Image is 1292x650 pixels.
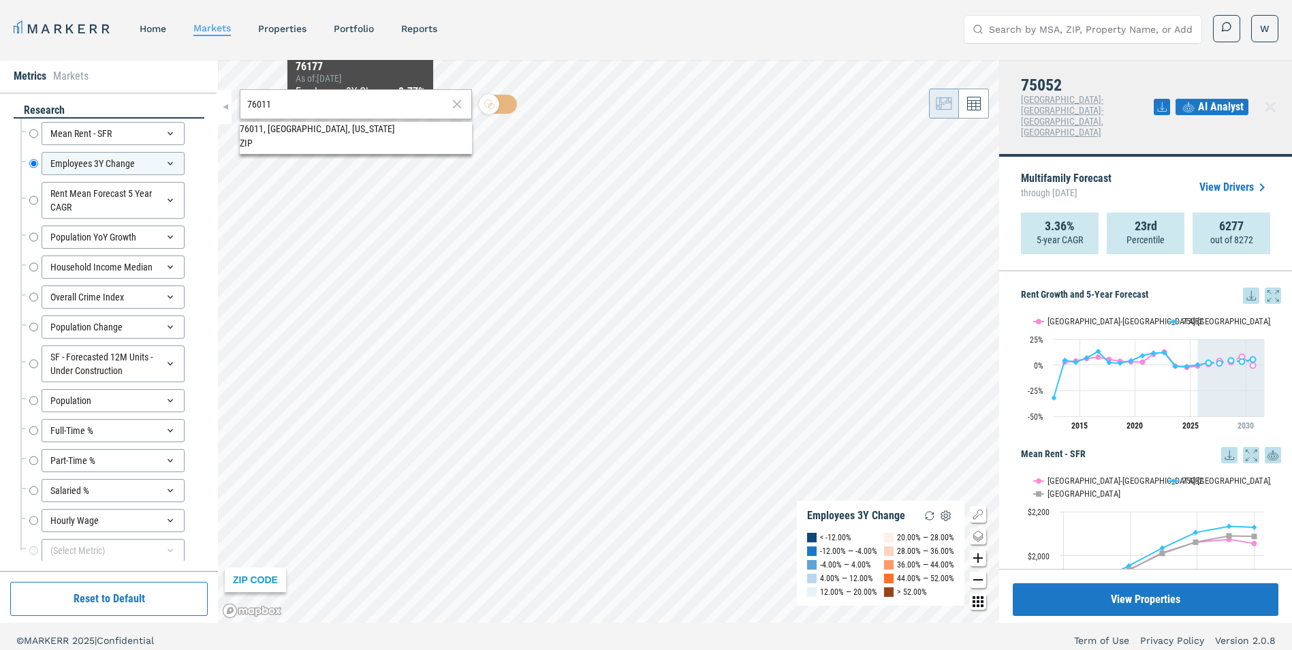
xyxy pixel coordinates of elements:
text: 25% [1030,335,1043,345]
text: [GEOGRAPHIC_DATA] [1047,489,1120,499]
div: Population Change [42,315,185,339]
h4: 75052 [1021,76,1154,94]
path: Sunday, 29 Aug, 17:00, 11.6. 75052. [1151,350,1156,356]
path: Saturday, 14 Dec, 16:00, 2,133.58. 75052. [1227,523,1232,529]
span: 2025 | [72,635,97,646]
div: > 52.00% [897,585,927,599]
a: Version 2.0.8 [1215,634,1276,647]
button: W [1251,15,1278,42]
button: Change style map button [970,528,986,544]
div: Population [42,389,185,412]
p: Percentile [1126,233,1165,247]
path: Saturday, 29 Aug, 17:00, 2.04. 75052. [1206,360,1212,365]
div: 44.00% — 52.00% [897,572,954,585]
div: Overall Crime Index [42,285,185,309]
path: Friday, 29 Aug, 17:00, 0.21. 75052. [1195,362,1201,367]
span: W [1260,22,1270,35]
path: Wednesday, 29 Aug, 17:00, -32.07. 75052. [1052,395,1057,401]
p: out of 8272 [1210,233,1253,247]
tspan: 2020 [1126,421,1143,431]
path: Saturday, 14 Dec, 16:00, 2,090.21. USA. [1227,533,1232,538]
text: -25% [1028,386,1043,396]
path: Wednesday, 14 Dec, 16:00, 2,034.59. 75052. [1160,545,1165,551]
tspan: 2015 [1071,421,1088,431]
path: Thursday, 29 Aug, 17:00, 4.12. 75052. [1129,358,1134,363]
button: Show Dallas-Fort Worth-Arlington, TX [1034,316,1154,326]
path: Thursday, 29 Aug, 17:00, 4.52. 75052. [1062,358,1068,363]
div: Employees 3Y Change : [296,84,425,100]
span: ZIP [240,138,253,149]
div: 12.00% — 20.00% [820,585,877,599]
path: Sunday, 29 Aug, 17:00, 1.56. 75052. [1217,360,1223,366]
div: SF - Forecasted 12M Units - Under Construction [42,345,185,382]
button: Reset to Default [10,582,208,616]
svg: Interactive chart [1021,304,1271,440]
a: Mapbox logo [222,603,282,619]
h5: Rent Growth and 5-Year Forecast [1021,288,1281,304]
path: Wednesday, 14 Dec, 16:00, 2,009.91. USA. [1160,551,1165,556]
span: © [16,635,24,646]
div: 4.00% — 12.00% [820,572,873,585]
span: MARKERR [24,635,72,646]
div: Employees 3Y Change [807,509,905,523]
path: Monday, 29 Aug, 17:00, 13.19. 75052. [1096,349,1101,354]
svg: Interactive chart [1021,463,1271,634]
path: Tuesday, 14 Dec, 16:00, 1,935.88. USA. [1126,567,1132,572]
path: Thursday, 29 Aug, 17:00, 5.45. 75052. [1250,356,1256,362]
a: reports [401,23,437,34]
li: Metrics [14,68,46,84]
div: Population YoY Growth [42,226,185,249]
span: AI Analyst [1198,99,1244,115]
button: AI Analyst [1176,99,1248,115]
a: markets [193,22,231,33]
path: Sunday, 14 Sep, 17:00, 2,128.69. 75052. [1252,525,1257,530]
div: Map Tooltip Content [296,61,425,100]
a: Portfolio [334,23,374,34]
tspan: 2025 [1182,421,1199,431]
div: 28.00% — 36.00% [897,544,954,558]
div: Rent Mean Forecast 5 Year CAGR [42,182,185,219]
text: $2,200 [1028,508,1050,517]
strong: 6277 [1219,219,1244,233]
input: Search by MSA, ZIP, Property Name, or Address [989,16,1193,43]
img: Settings [938,508,954,524]
span: Search Bar Suggestion Item: 76011, Arlington, Texas [240,122,472,149]
button: Show/Hide Legend Map Button [970,506,986,523]
path: Thursday, 14 Dec, 16:00, 2,061.21. USA. [1193,540,1199,545]
div: Mean Rent - SFR [42,122,185,145]
path: Sunday, 14 Sep, 17:00, 2,055.11. Dallas-Fort Worth-Arlington, TX. [1252,541,1257,546]
path: Friday, 29 Aug, 17:00, 2.55. 75052. [1073,360,1079,365]
div: As of : [DATE] [296,73,425,84]
path: Wednesday, 29 Aug, 17:00, 1.75. 75052. [1118,360,1123,366]
div: Full-Time % [42,419,185,442]
path: Thursday, 14 Dec, 16:00, 2,105.08. 75052. [1193,529,1199,535]
button: View Properties [1013,583,1278,616]
strong: 23rd [1135,219,1157,233]
path: Monday, 29 Aug, 17:00, 11.83. 75052. [1162,350,1167,356]
span: through [DATE] [1021,184,1112,202]
button: Zoom in map button [970,550,986,566]
text: -50% [1028,412,1043,422]
b: 9.77% [398,85,425,98]
h5: Mean Rent - SFR [1021,447,1281,463]
div: Part-Time % [42,449,185,472]
a: properties [258,23,306,34]
li: Markets [53,68,89,84]
text: $2,000 [1028,552,1050,561]
path: Tuesday, 29 Aug, 17:00, 2.29. 75052. [1107,360,1112,365]
path: Saturday, 29 Aug, 17:00, 6.94. 75052. [1084,355,1090,360]
div: (Select Metric) [42,539,185,562]
div: Employees 3Y Change [42,152,185,175]
canvas: Map [218,60,999,623]
p: 5-year CAGR [1037,233,1083,247]
span: Confidential [97,635,154,646]
input: Search by MSA or ZIP Code [247,97,447,112]
path: Tuesday, 29 Aug, 17:00, 4.49. 75052. [1229,358,1234,363]
button: Show 75052 [1169,476,1204,486]
p: Multifamily Forecast [1021,173,1112,202]
a: View Drivers [1199,179,1270,196]
button: Zoom out map button [970,572,986,588]
div: Salaried % [42,479,185,502]
tspan: 2030 [1238,421,1254,431]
